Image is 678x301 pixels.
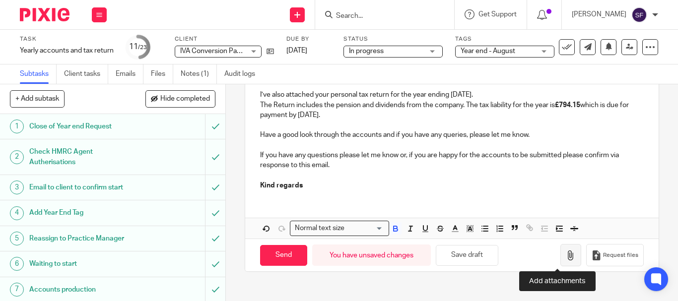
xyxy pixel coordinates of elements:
[286,35,331,43] label: Due by
[181,64,217,84] a: Notes (1)
[10,181,24,194] div: 3
[436,245,498,266] button: Save draft
[260,100,644,120] p: The Return includes the pension and dividends from the company. The tax liability for the year is...
[29,205,140,220] h1: Add Year End Tag
[29,231,140,246] h1: Reassign to Practice Manager
[29,282,140,297] h1: Accounts production
[286,47,307,54] span: [DATE]
[20,8,69,21] img: Pixie
[29,180,140,195] h1: Email to client to confirm start
[631,7,647,23] img: svg%3E
[312,244,431,266] div: You have unsaved changes
[478,11,517,18] span: Get Support
[175,35,274,43] label: Client
[461,48,515,55] span: Year end - August
[335,12,424,21] input: Search
[260,150,644,171] p: If you have any questions please let me know or, if you are happy for the accounts to be submitte...
[20,46,114,56] div: Yearly accounts and tax return
[455,35,554,43] label: Tags
[10,206,24,220] div: 4
[343,35,443,43] label: Status
[260,130,644,140] p: Have a good look through the accounts and if you have any queries, please let me know.
[10,257,24,271] div: 6
[260,182,303,189] strong: Kind regards
[349,48,384,55] span: In progress
[290,221,389,236] div: Search for option
[10,150,24,164] div: 2
[29,256,140,271] h1: Waiting to start
[603,251,638,259] span: Request files
[10,120,24,133] div: 1
[29,144,140,170] h1: Check HMRC Agent Autherisations
[160,95,210,103] span: Hide completed
[347,223,383,234] input: Search for option
[129,41,147,53] div: 11
[224,64,263,84] a: Audit logs
[145,90,215,107] button: Hide completed
[116,64,143,84] a: Emails
[586,244,644,266] button: Request files
[292,223,346,234] span: Normal text size
[180,48,270,55] span: IVA Conversion Parts Limited
[260,245,307,266] input: Send
[29,119,140,134] h1: Close of Year end Request
[64,64,108,84] a: Client tasks
[10,232,24,245] div: 5
[138,45,147,50] small: /23
[10,283,24,297] div: 7
[151,64,173,84] a: Files
[20,35,114,43] label: Task
[572,9,626,19] p: [PERSON_NAME]
[20,64,57,84] a: Subtasks
[260,90,644,100] p: I’ve also attached your personal tax return for the year ending [DATE].
[555,102,580,109] strong: £794.15
[10,90,65,107] button: + Add subtask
